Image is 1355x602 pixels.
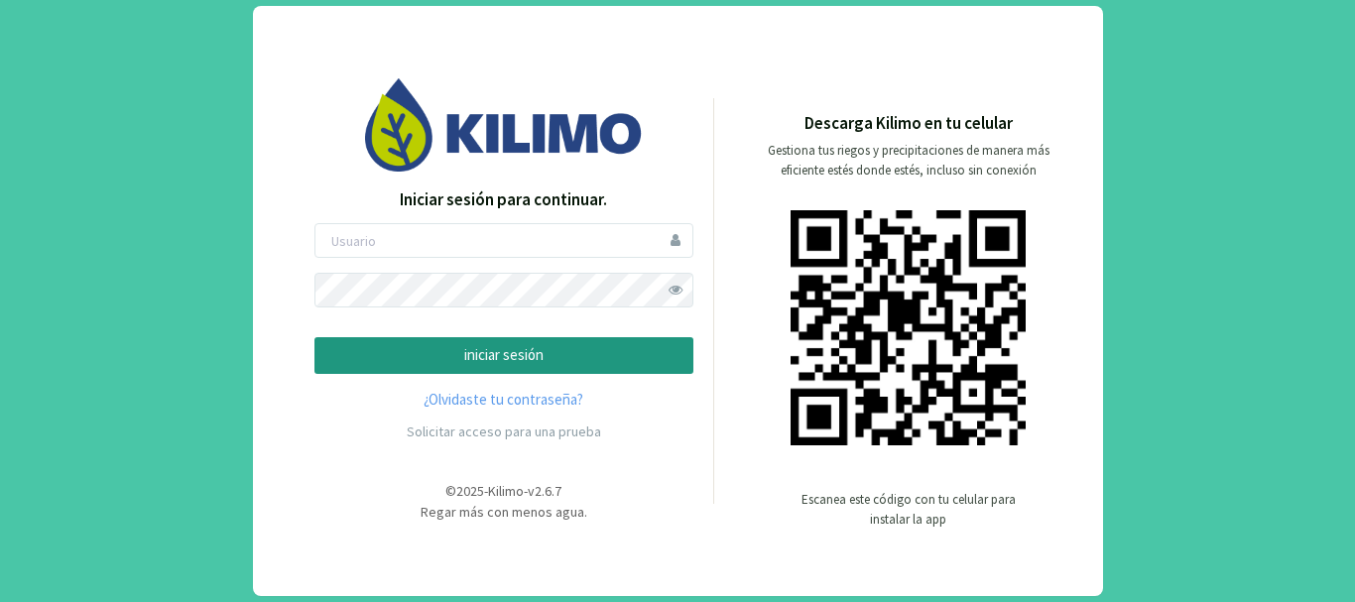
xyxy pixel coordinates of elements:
[314,337,693,374] button: iniciar sesión
[445,482,456,500] span: ©
[331,344,677,367] p: iniciar sesión
[421,503,587,521] span: Regar más con menos agua.
[456,482,484,500] span: 2025
[407,422,601,440] a: Solicitar acceso para una prueba
[791,210,1026,445] img: qr code
[528,482,561,500] span: v2.6.7
[756,141,1061,181] p: Gestiona tus riegos y precipitaciones de manera más eficiente estés donde estés, incluso sin cone...
[488,482,524,500] span: Kilimo
[314,389,693,412] a: ¿Olvidaste tu contraseña?
[524,482,528,500] span: -
[800,490,1018,530] p: Escanea este código con tu celular para instalar la app
[314,223,693,258] input: Usuario
[314,187,693,213] p: Iniciar sesión para continuar.
[804,111,1013,137] p: Descarga Kilimo en tu celular
[484,482,488,500] span: -
[365,78,643,171] img: Image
